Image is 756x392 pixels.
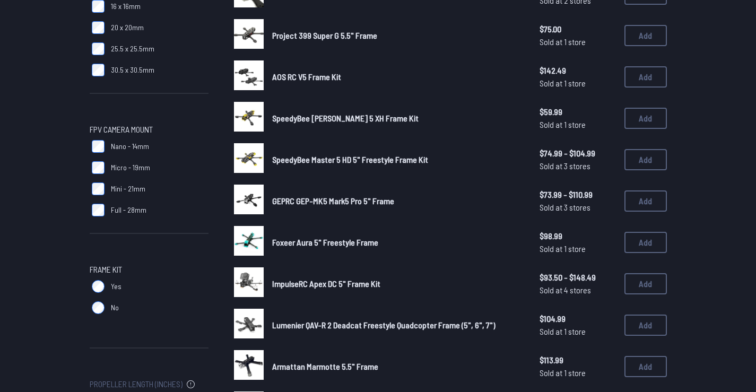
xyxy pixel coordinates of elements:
[92,64,105,76] input: 30.5 x 30.5mm
[234,350,264,383] a: image
[111,205,146,215] span: Full - 28mm
[272,29,523,42] a: Project 399 Super G 5.5" Frame
[111,281,121,292] span: Yes
[540,23,616,36] span: $75.00
[272,360,523,373] a: Armattan Marmotte 5.5" Frame
[540,312,616,325] span: $104.99
[540,118,616,131] span: Sold at 1 store
[92,161,105,174] input: Micro - 19mm
[272,112,523,125] a: SpeedyBee [PERSON_NAME] 5 XH Frame Kit
[272,237,378,247] span: Foxeer Aura 5" Freestyle Frame
[111,302,119,313] span: No
[111,1,141,12] span: 16 x 16mm
[540,64,616,77] span: $142.49
[540,242,616,255] span: Sold at 1 store
[234,143,264,173] img: image
[234,185,264,217] a: image
[540,36,616,48] span: Sold at 1 store
[234,102,264,132] img: image
[624,149,667,170] button: Add
[234,102,264,135] a: image
[540,230,616,242] span: $98.99
[234,60,264,90] img: image
[540,325,616,338] span: Sold at 1 store
[540,271,616,284] span: $93.50 - $148.49
[90,378,183,390] span: Propeller Length (Inches)
[234,350,264,380] img: image
[234,226,264,256] img: image
[234,60,264,93] a: image
[234,226,264,259] a: image
[540,147,616,160] span: $74.99 - $104.99
[234,143,264,176] a: image
[624,356,667,377] button: Add
[272,277,523,290] a: ImpulseRC Apex DC 5" Frame Kit
[272,113,419,123] span: SpeedyBee [PERSON_NAME] 5 XH Frame Kit
[111,43,154,54] span: 25.5 x 25.5mm
[624,315,667,336] button: Add
[90,123,153,136] span: FPV Camera Mount
[111,65,154,75] span: 30.5 x 30.5mm
[234,185,264,214] img: image
[234,267,264,297] img: image
[234,19,264,49] img: image
[272,154,428,164] span: SpeedyBee Master 5 HD 5" Freestyle Frame Kit
[272,30,377,40] span: Project 399 Super G 5.5" Frame
[272,361,378,371] span: Armattan Marmotte 5.5" Frame
[624,66,667,88] button: Add
[272,72,341,82] span: AOS RC V5 Frame Kit
[111,141,149,152] span: Nano - 14mm
[272,236,523,249] a: Foxeer Aura 5" Freestyle Frame
[90,263,122,276] span: Frame Kit
[540,188,616,201] span: $73.99 - $110.99
[624,25,667,46] button: Add
[272,195,523,207] a: GEPRC GEP-MK5 Mark5 Pro 5" Frame
[234,309,264,338] img: image
[234,309,264,342] a: image
[272,196,394,206] span: GEPRC GEP-MK5 Mark5 Pro 5" Frame
[272,71,523,83] a: AOS RC V5 Frame Kit
[540,160,616,172] span: Sold at 3 stores
[540,284,616,297] span: Sold at 4 stores
[92,301,105,314] input: No
[92,182,105,195] input: Mini - 21mm
[92,21,105,34] input: 20 x 20mm
[624,232,667,253] button: Add
[540,367,616,379] span: Sold at 1 store
[92,42,105,55] input: 25.5 x 25.5mm
[624,273,667,294] button: Add
[272,320,496,330] span: Lumenier QAV-R 2 Deadcat Freestyle Quadcopter Frame (5", 6", 7")
[624,108,667,129] button: Add
[111,22,144,33] span: 20 x 20mm
[540,106,616,118] span: $59.99
[234,267,264,300] a: image
[92,140,105,153] input: Nano - 14mm
[111,184,145,194] span: Mini - 21mm
[92,204,105,216] input: Full - 28mm
[234,19,264,52] a: image
[540,201,616,214] span: Sold at 3 stores
[272,319,523,332] a: Lumenier QAV-R 2 Deadcat Freestyle Quadcopter Frame (5", 6", 7")
[272,278,380,289] span: ImpulseRC Apex DC 5" Frame Kit
[111,162,150,173] span: Micro - 19mm
[92,280,105,293] input: Yes
[540,77,616,90] span: Sold at 1 store
[624,190,667,212] button: Add
[540,354,616,367] span: $113.99
[272,153,523,166] a: SpeedyBee Master 5 HD 5" Freestyle Frame Kit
